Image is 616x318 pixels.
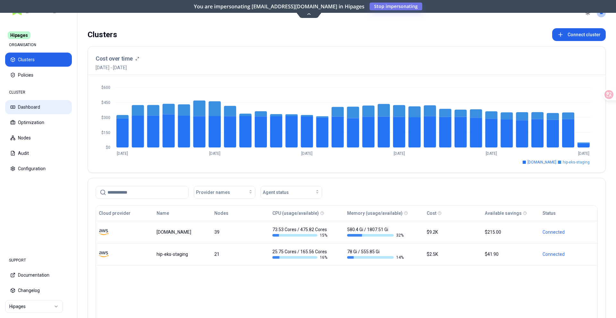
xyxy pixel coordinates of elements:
tspan: $450 [101,100,110,105]
div: ORGANISATION [5,38,72,51]
button: Provider names [194,186,255,199]
button: Configuration [5,162,72,176]
tspan: [DATE] [394,151,405,156]
span: [DOMAIN_NAME] [527,160,556,165]
div: 15 % [272,233,329,238]
img: aws [99,227,108,237]
div: Clusters [88,28,117,41]
button: Name [157,207,169,220]
div: 78 Gi / 555.85 Gi [347,248,404,260]
div: 32 % [347,233,404,238]
span: hip-eks-staging [563,160,590,165]
div: 25.75 Cores / 165.56 Cores [272,248,329,260]
button: Clusters [5,53,72,67]
div: 73.53 Cores / 475.82 Cores [272,226,329,238]
tspan: $0 [106,145,110,150]
button: Cost [427,207,436,220]
span: Hipages [8,31,30,39]
div: 14 % [347,255,404,260]
div: CLUSTER [5,86,72,99]
span: Provider names [196,189,230,196]
div: Connected [543,251,595,257]
tspan: [DATE] [578,151,589,156]
tspan: $150 [101,130,110,135]
tspan: [DATE] [486,151,497,156]
div: hip-eks-staging [157,251,209,257]
button: Optimization [5,115,72,130]
div: $2.5K [427,251,479,257]
button: Audit [5,146,72,160]
button: Policies [5,68,72,82]
button: Dashboard [5,100,72,114]
tspan: [DATE] [117,151,128,156]
tspan: $600 [101,85,110,90]
span: [DATE] - [DATE] [96,64,139,71]
div: luke.kubernetes.hipagesgroup.com.au [157,229,209,235]
button: Cloud provider [99,207,131,220]
div: 21 [214,251,266,257]
div: $9.2K [427,229,479,235]
button: Nodes [214,207,228,220]
div: SUPPORT [5,254,72,267]
div: 580.4 Gi / 1807.51 Gi [347,226,404,238]
tspan: [DATE] [301,151,312,156]
button: Agent status [261,186,322,199]
button: Memory (usage/available) [347,207,403,220]
button: Nodes [5,131,72,145]
div: $41.90 [485,251,537,257]
h3: Cost over time [96,54,133,63]
tspan: $300 [101,115,110,120]
button: Documentation [5,268,72,282]
div: Connected [543,229,595,235]
tspan: [DATE] [209,151,220,156]
span: Agent status [263,189,289,196]
div: $215.00 [485,229,537,235]
button: CPU (usage/available) [272,207,319,220]
div: 39 [214,229,266,235]
button: Connect cluster [552,28,606,41]
button: Available savings [485,207,522,220]
div: Status [543,210,556,216]
button: Changelog [5,283,72,297]
img: aws [99,249,108,259]
div: 16 % [272,255,329,260]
